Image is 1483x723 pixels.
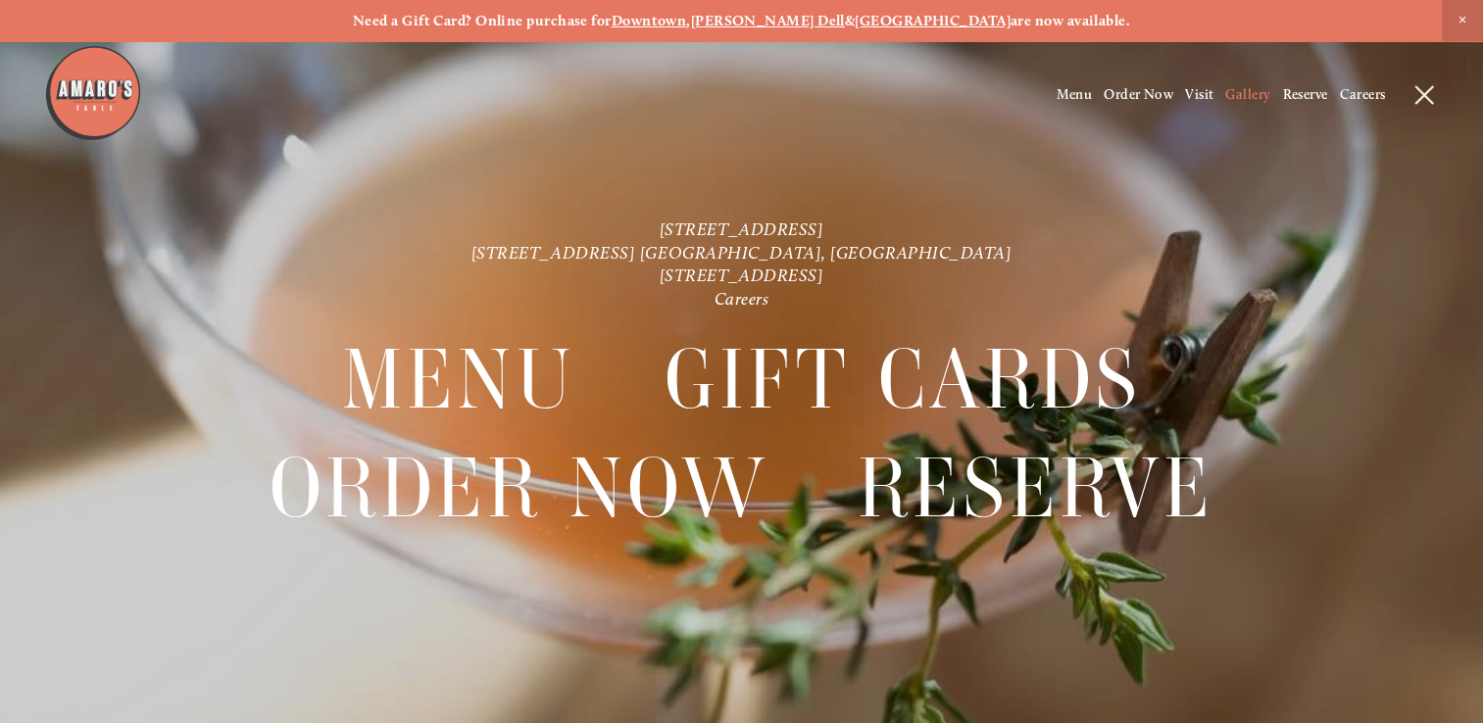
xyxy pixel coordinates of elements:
a: Reserve [1282,86,1327,103]
a: [PERSON_NAME] Dell [691,12,845,29]
a: Gift Cards [665,326,1142,432]
strong: & [845,12,855,29]
a: Careers [715,288,769,310]
a: Menu [342,326,575,432]
a: Order Now [270,435,768,541]
img: Amaro's Table [44,44,142,142]
a: Visit [1185,86,1213,103]
a: [STREET_ADDRESS] [660,218,824,240]
strong: Need a Gift Card? Online purchase for [353,12,612,29]
span: Order Now [270,435,768,542]
strong: are now available. [1011,12,1130,29]
a: [STREET_ADDRESS] [GEOGRAPHIC_DATA], [GEOGRAPHIC_DATA] [471,242,1013,264]
a: Reserve [858,435,1214,541]
strong: , [686,12,690,29]
a: Gallery [1225,86,1270,103]
span: Menu [342,326,575,433]
a: Careers [1339,86,1385,103]
a: Order Now [1104,86,1173,103]
span: Gift Cards [665,326,1142,433]
a: Menu [1056,86,1092,103]
a: [GEOGRAPHIC_DATA] [855,12,1011,29]
a: [STREET_ADDRESS] [660,265,824,286]
a: Downtown [612,12,687,29]
span: Reserve [858,435,1214,542]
